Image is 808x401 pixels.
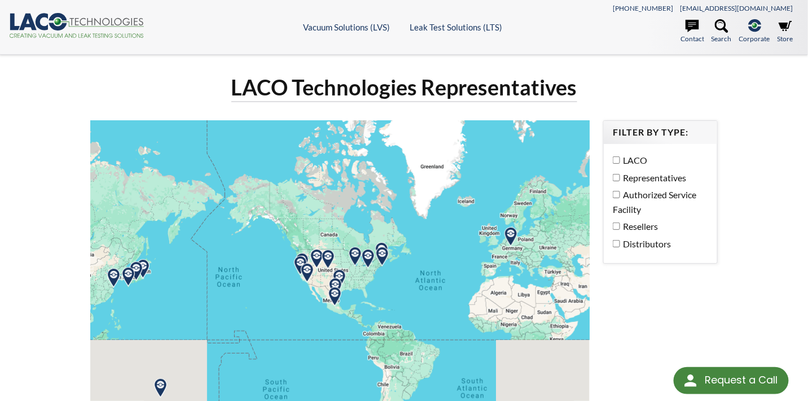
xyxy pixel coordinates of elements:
a: Store [778,19,793,44]
label: Representatives [613,171,702,185]
input: Resellers [613,223,620,230]
label: Authorized Service Facility [613,188,702,216]
label: Distributors [613,237,702,251]
input: Representatives [613,174,620,181]
input: Authorized Service Facility [613,191,620,198]
a: Leak Test Solutions (LTS) [410,22,502,32]
span: Corporate [739,33,770,44]
label: Resellers [613,219,702,234]
a: [EMAIL_ADDRESS][DOMAIN_NAME] [680,4,793,12]
a: Search [712,19,732,44]
div: Request a Call [674,367,789,394]
img: round button [682,372,700,390]
a: Vacuum Solutions (LVS) [303,22,390,32]
a: Contact [680,19,704,44]
div: Request a Call [705,367,778,393]
h1: LACO Technologies Representatives [231,73,577,102]
label: LACO [613,153,702,168]
h4: Filter by Type: [613,127,708,138]
input: Distributors [613,240,620,247]
a: [PHONE_NUMBER] [613,4,673,12]
input: LACO [613,156,620,164]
